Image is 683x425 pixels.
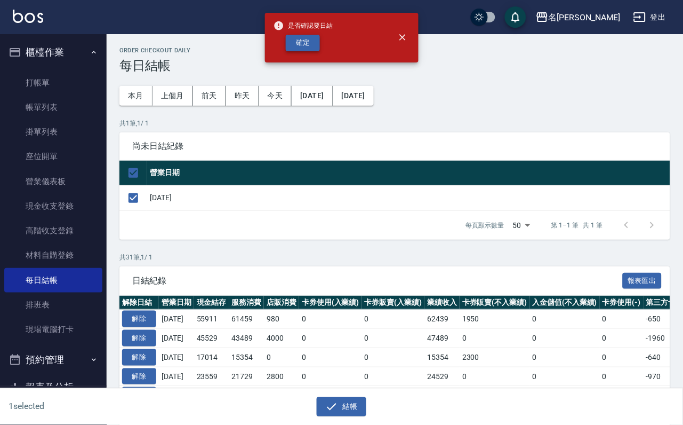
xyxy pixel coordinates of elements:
button: 解除 [122,349,156,366]
td: 0 [600,310,644,329]
span: 是否確認要日結 [274,20,333,31]
td: 0 [362,367,425,386]
button: [DATE] [333,86,374,106]
button: 前天 [193,86,226,106]
td: 0 [362,386,425,405]
a: 報表匯出 [623,275,662,285]
td: 21729 [229,367,264,386]
a: 座位開單 [4,144,102,169]
h3: 每日結帳 [119,58,670,73]
td: 24529 [424,367,460,386]
td: 19521 [424,386,460,405]
td: 0 [299,310,362,329]
td: 17014 [194,348,229,367]
a: 材料自購登錄 [4,243,102,267]
th: 現金結存 [194,296,229,310]
span: 日結紀錄 [132,276,623,286]
td: 0 [362,310,425,329]
td: 0 [264,348,299,367]
td: 0 [600,367,644,386]
button: 報表及分析 [4,374,102,402]
td: 0 [530,348,600,367]
td: 19121 [229,386,264,405]
td: 61459 [229,310,264,329]
td: 0 [460,329,530,348]
button: 上個月 [152,86,193,106]
td: 0 [600,348,644,367]
button: 登出 [629,7,670,27]
a: 高階收支登錄 [4,218,102,243]
td: [DATE] [159,386,194,405]
td: 4000 [264,329,299,348]
th: 卡券使用(-) [600,296,644,310]
a: 營業儀表板 [4,169,102,194]
th: 解除日結 [119,296,159,310]
button: 報表匯出 [623,273,662,289]
td: 62439 [424,310,460,329]
a: 現場電腦打卡 [4,317,102,342]
button: 櫃檯作業 [4,38,102,66]
h2: Order checkout daily [119,47,670,54]
td: 15354 [229,348,264,367]
td: 0 [299,367,362,386]
td: 23559 [194,367,229,386]
td: [DATE] [159,367,194,386]
td: 0 [299,386,362,405]
th: 入金儲值(不入業績) [530,296,600,310]
td: [DATE] [159,310,194,329]
td: 1950 [460,310,530,329]
th: 業績收入 [424,296,460,310]
button: 解除 [122,387,156,404]
th: 店販消費 [264,296,299,310]
div: 名[PERSON_NAME] [549,11,621,24]
td: 55911 [194,310,229,329]
button: 預約管理 [4,346,102,374]
td: [DATE] [159,329,194,348]
button: 昨天 [226,86,259,106]
th: 卡券使用(入業績) [299,296,362,310]
a: 排班表 [4,293,102,317]
td: 0 [362,348,425,367]
td: 400 [264,386,299,405]
th: 卡券販賣(入業績) [362,296,425,310]
td: 43489 [229,329,264,348]
td: 0 [600,386,644,405]
p: 共 31 筆, 1 / 1 [119,253,670,262]
button: 解除 [122,330,156,347]
td: 0 [299,348,362,367]
img: Logo [13,10,43,23]
td: 2800 [264,367,299,386]
button: 解除 [122,368,156,385]
button: close [391,26,414,49]
button: save [505,6,526,28]
button: 名[PERSON_NAME] [532,6,625,28]
th: 營業日期 [159,296,194,310]
td: 5300 [460,386,530,405]
td: 0 [530,386,600,405]
a: 掛單列表 [4,120,102,144]
td: 47489 [424,329,460,348]
div: 50 [509,211,534,240]
button: 解除 [122,311,156,327]
td: 0 [460,367,530,386]
td: 0 [530,329,600,348]
p: 第 1–1 筆 共 1 筆 [551,221,603,230]
td: 980 [264,310,299,329]
td: 45529 [194,329,229,348]
a: 帳單列表 [4,95,102,120]
button: 本月 [119,86,152,106]
button: 確定 [286,35,320,51]
button: 今天 [259,86,292,106]
a: 每日結帳 [4,268,102,293]
th: 服務消費 [229,296,264,310]
a: 現金收支登錄 [4,194,102,218]
td: 0 [600,329,644,348]
td: 0 [530,310,600,329]
h6: 1 selected [9,400,168,413]
button: [DATE] [292,86,333,106]
th: 營業日期 [147,161,670,186]
th: 卡券販賣(不入業績) [460,296,530,310]
td: 15354 [424,348,460,367]
td: [DATE] [147,185,670,210]
td: 0 [530,367,600,386]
